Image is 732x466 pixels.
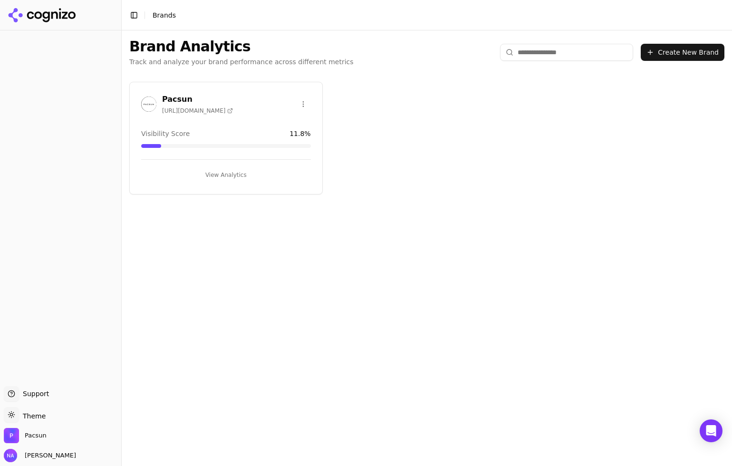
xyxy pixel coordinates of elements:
img: Nico Arce [4,449,17,462]
button: Open user button [4,449,76,462]
div: Open Intercom Messenger [700,419,722,442]
span: Theme [19,412,46,420]
h3: Pacsun [162,94,233,105]
button: Open organization switcher [4,428,47,443]
img: Pacsun [4,428,19,443]
p: Track and analyze your brand performance across different metrics [129,57,354,67]
nav: breadcrumb [153,10,176,20]
img: Pacsun [141,97,156,112]
button: Create New Brand [641,44,724,61]
span: Visibility Score [141,129,190,138]
span: 11.8 % [289,129,310,138]
button: View Analytics [141,167,311,183]
h1: Brand Analytics [129,38,354,55]
span: Support [19,389,49,398]
span: Brands [153,11,176,19]
span: [URL][DOMAIN_NAME] [162,107,233,115]
span: Pacsun [25,431,47,440]
span: [PERSON_NAME] [21,451,76,460]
